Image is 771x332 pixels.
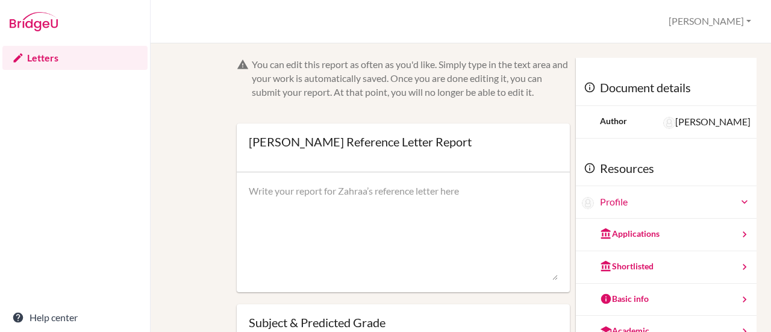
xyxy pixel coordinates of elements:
div: Basic info [600,293,649,305]
div: Document details [576,70,757,106]
div: Applications [600,228,660,240]
a: Help center [2,305,148,330]
a: Applications [576,219,757,251]
a: Shortlisted [576,251,757,284]
div: [PERSON_NAME] [663,115,751,129]
div: Subject & Predicted Grade [249,316,558,328]
button: [PERSON_NAME] [663,10,757,33]
div: [PERSON_NAME] Reference Letter Report [249,136,472,148]
div: You can edit this report as often as you'd like. Simply type in the text area and your work is au... [252,58,570,99]
a: Profile [600,195,751,209]
img: Zahraa Alsaffar [582,197,594,209]
div: Author [600,115,627,127]
img: Bridge-U [10,12,58,31]
a: Basic info [576,284,757,316]
div: Shortlisted [600,260,654,272]
img: Jessica Solomon [663,117,675,129]
a: Letters [2,46,148,70]
div: Resources [576,151,757,187]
